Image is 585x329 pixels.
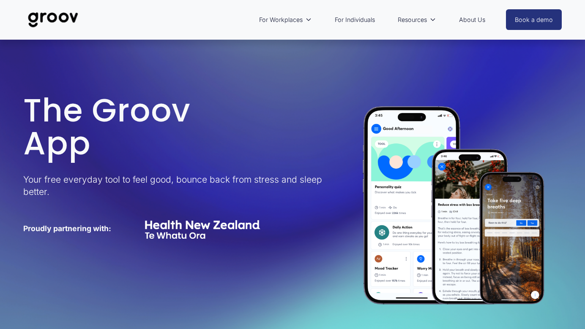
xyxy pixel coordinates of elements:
a: folder dropdown [394,10,440,30]
span: Your free everyday tool to feel good, bounce back from stress and sleep better. [23,174,325,197]
a: About Us [455,10,489,30]
span: The Groov App [23,88,191,166]
a: For Individuals [331,10,379,30]
img: Groov | Unlock Human Potential at Work and in Life [23,6,83,34]
span: Resources [398,14,427,25]
strong: Proudly partnering with: [23,224,111,233]
a: folder dropdown [255,10,316,30]
span: For Workplaces [259,14,303,25]
a: Book a demo [506,9,562,30]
